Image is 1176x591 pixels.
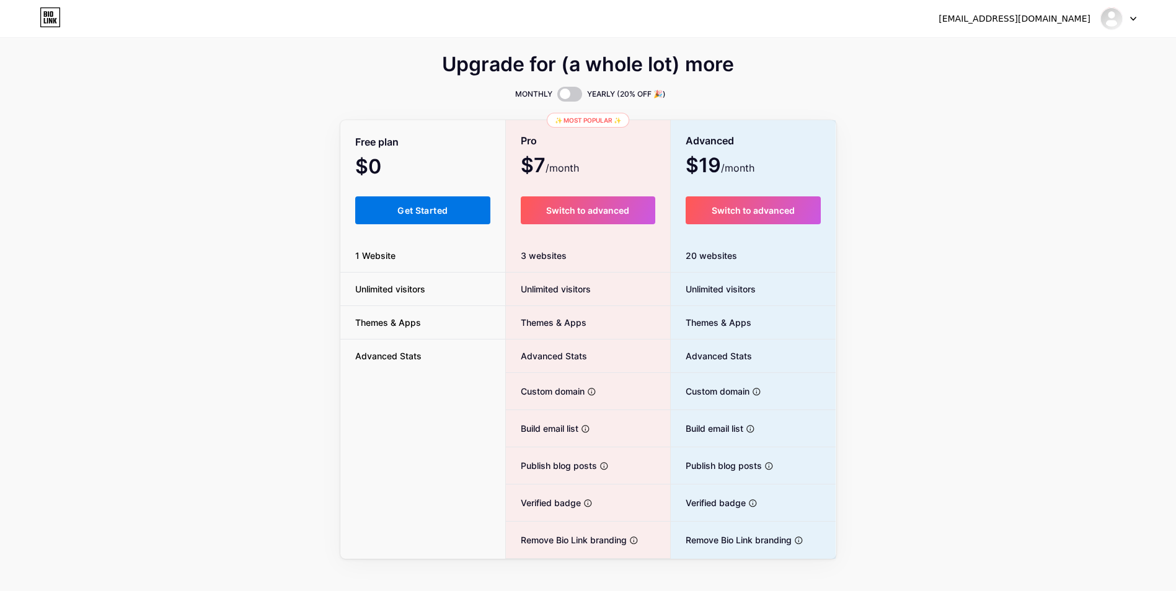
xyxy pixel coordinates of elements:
[671,385,749,398] span: Custom domain
[515,88,552,100] span: MONTHLY
[340,349,436,362] span: Advanced Stats
[521,196,655,224] button: Switch to advanced
[506,422,578,435] span: Build email list
[712,205,795,216] span: Switch to advanced
[587,88,666,100] span: YEARLY (20% OFF 🎉)
[671,316,751,329] span: Themes & Apps
[521,158,579,175] span: $7
[671,239,836,273] div: 20 websites
[671,459,762,472] span: Publish blog posts
[686,196,821,224] button: Switch to advanced
[355,159,415,177] span: $0
[686,130,734,152] span: Advanced
[506,239,670,273] div: 3 websites
[340,282,440,295] span: Unlimited visitors
[442,57,734,72] span: Upgrade for (a whole lot) more
[506,316,586,329] span: Themes & Apps
[721,160,754,175] span: /month
[397,205,448,216] span: Get Started
[546,160,579,175] span: /month
[671,282,756,295] span: Unlimited visitors
[506,533,627,546] span: Remove Bio Link branding
[506,349,587,362] span: Advanced Stats
[686,158,754,175] span: $19
[1100,7,1123,30] img: firstmovers
[671,496,746,509] span: Verified badge
[671,533,792,546] span: Remove Bio Link branding
[506,459,597,472] span: Publish blog posts
[506,282,591,295] span: Unlimited visitors
[939,12,1090,25] div: [EMAIL_ADDRESS][DOMAIN_NAME]
[671,422,743,435] span: Build email list
[340,249,410,262] span: 1 Website
[355,196,491,224] button: Get Started
[546,205,629,216] span: Switch to advanced
[521,130,537,152] span: Pro
[355,131,399,153] span: Free plan
[506,385,585,398] span: Custom domain
[547,113,629,128] div: ✨ Most popular ✨
[671,349,752,362] span: Advanced Stats
[340,316,436,329] span: Themes & Apps
[506,496,581,509] span: Verified badge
